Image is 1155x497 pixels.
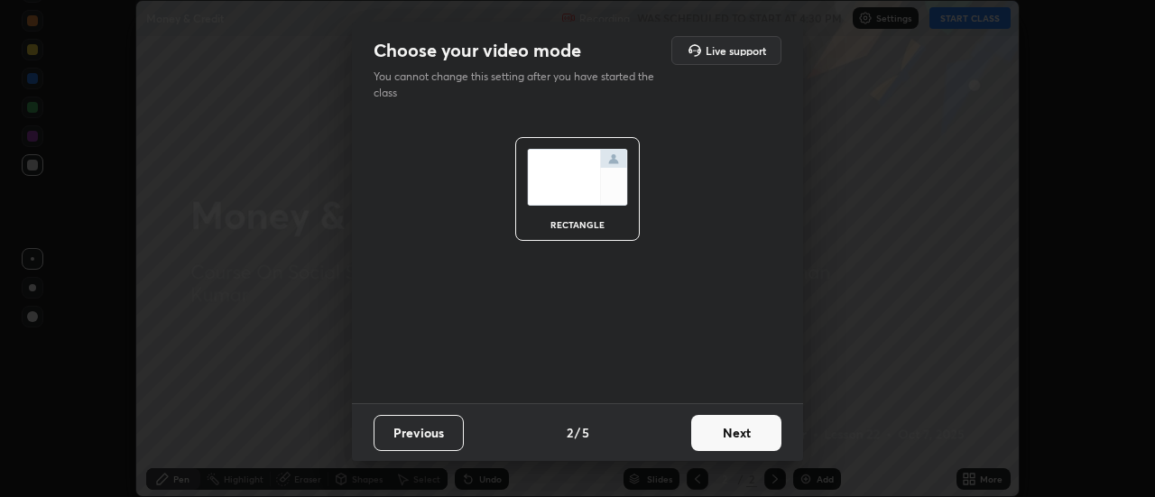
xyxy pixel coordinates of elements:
h4: 2 [567,423,573,442]
button: Previous [374,415,464,451]
h5: Live support [706,45,766,56]
h2: Choose your video mode [374,39,581,62]
h4: 5 [582,423,589,442]
img: normalScreenIcon.ae25ed63.svg [527,149,628,206]
div: rectangle [541,220,614,229]
button: Next [691,415,781,451]
h4: / [575,423,580,442]
p: You cannot change this setting after you have started the class [374,69,666,101]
